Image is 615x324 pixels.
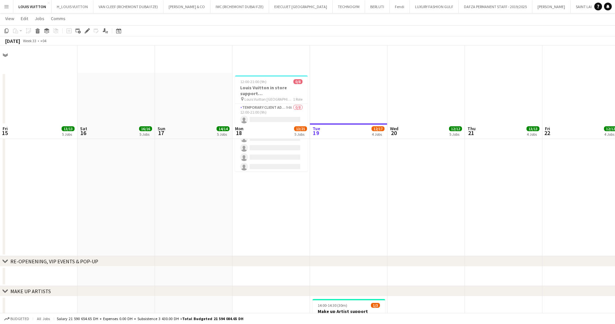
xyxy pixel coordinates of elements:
span: Sun [158,126,165,131]
a: Jobs [32,14,47,23]
div: [DATE] [5,38,20,44]
span: Fri [3,126,8,131]
span: 13/21 [294,126,307,131]
span: Tue [313,126,320,131]
span: 15 [2,129,8,137]
span: Thu [467,126,476,131]
div: +04 [40,38,46,43]
app-job-card: 12:00-21:00 (9h)0/8Louis Vuitton in store support @[GEOGRAPHIC_DATA] Louis Vuitton [GEOGRAPHIC_DA... [235,75,308,171]
div: MAKE UP ARTISTS [10,288,51,294]
h3: Make up Artist support Interview@TDM [313,308,385,320]
span: 21 [467,129,476,137]
span: 1/3 [371,303,380,308]
a: View [3,14,17,23]
button: Fendi [390,0,410,13]
button: VAN CLEEF (RICHEMONT DUBAI FZE) [93,0,163,13]
span: Week 33 [21,38,38,43]
div: 5 Jobs [294,132,307,137]
div: 5 Jobs [62,132,74,137]
div: RE-OPENENING, VIP EVENTS & POP-UP [10,258,98,265]
span: 1 Role [293,97,302,102]
span: 18 [234,129,243,137]
button: [PERSON_NAME] [532,0,571,13]
span: Budgeted [10,317,29,321]
span: 14/14 [217,126,230,131]
span: 20 [389,129,398,137]
span: Sat [80,126,87,131]
span: 12/12 [449,126,462,131]
a: Comms [48,14,68,23]
button: TECHNOGYM [333,0,365,13]
div: 5 Jobs [449,132,462,137]
div: 4 Jobs [372,132,384,137]
span: 14:00-14:30 (30m) [318,303,347,308]
button: IWC (RICHEMONT DUBAI FZE) [210,0,269,13]
a: Edit [18,14,31,23]
div: 4 Jobs [527,132,539,137]
app-card-role: Temporary Client Advisor94A0/812:00-21:00 (9h) [235,104,308,192]
h3: Louis Vuitton in store support @[GEOGRAPHIC_DATA] [235,85,308,96]
div: Salary 21 590 654.65 DH + Expenses 0.00 DH + Subsistence 3 430.00 DH = [57,316,243,321]
button: SAINT LAURENT [571,0,608,13]
span: 0/8 [293,79,302,84]
span: 19 [312,129,320,137]
button: LOUIS VUITTON [13,0,52,13]
span: 12/17 [372,126,384,131]
span: Edit [21,16,28,21]
span: 12:00-21:00 (9h) [240,79,266,84]
span: Mon [235,126,243,131]
span: All jobs [36,316,51,321]
button: [PERSON_NAME] & CO [163,0,210,13]
button: BERLUTI [365,0,390,13]
div: 5 Jobs [139,132,152,137]
span: 17 [157,129,165,137]
button: DAFZA PERMANENT STAFF - 2019/2025 [459,0,532,13]
div: 5 Jobs [217,132,229,137]
span: 22 [544,129,550,137]
span: 13/13 [62,126,75,131]
span: 16/16 [139,126,152,131]
button: H_LOUIS VUITTON [52,0,93,13]
span: 13/13 [526,126,539,131]
span: Total Budgeted 21 594 084.65 DH [182,316,243,321]
span: Jobs [35,16,44,21]
span: 16 [79,129,87,137]
span: Wed [390,126,398,131]
button: LUXURY FASHION GULF [410,0,459,13]
button: EXECUJET [GEOGRAPHIC_DATA] [269,0,333,13]
span: Louis Vuitton [GEOGRAPHIC_DATA] [244,97,293,102]
span: View [5,16,14,21]
button: Budgeted [3,315,30,322]
span: Comms [51,16,65,21]
span: Fri [545,126,550,131]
